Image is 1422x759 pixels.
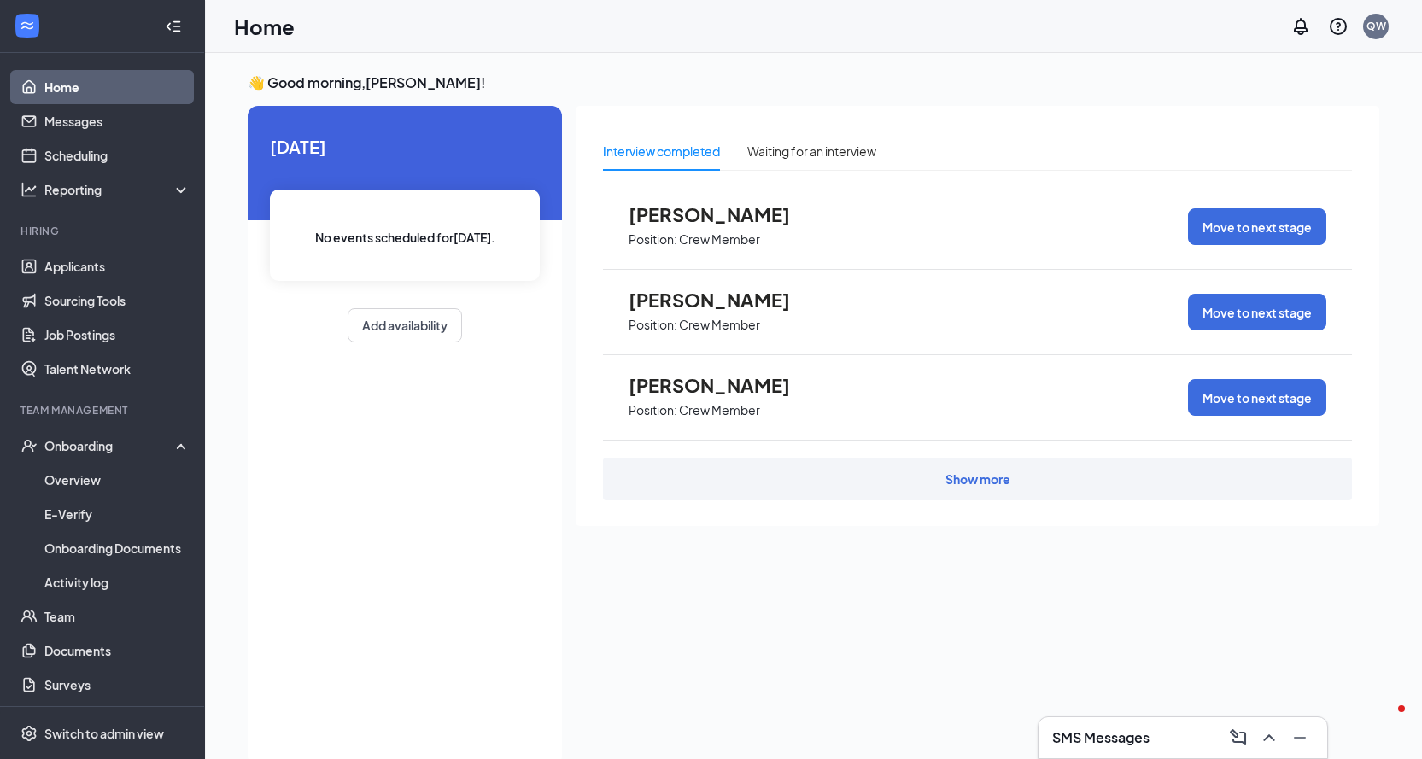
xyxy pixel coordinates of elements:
button: ComposeMessage [1225,724,1252,751]
svg: WorkstreamLogo [19,17,36,34]
h1: Home [234,12,295,41]
h3: 👋 Good morning, [PERSON_NAME] ! [248,73,1379,92]
p: Crew Member [679,231,760,248]
div: Reporting [44,181,191,198]
p: Position: [629,317,677,333]
svg: UserCheck [20,437,38,454]
div: Hiring [20,224,187,238]
a: Surveys [44,668,190,702]
span: [DATE] [270,133,540,160]
span: [PERSON_NAME] [629,203,816,225]
iframe: Intercom live chat [1364,701,1405,742]
svg: Collapse [165,18,182,35]
button: ChevronUp [1255,724,1283,751]
svg: Minimize [1290,727,1310,748]
a: Activity log [44,565,190,599]
a: Talent Network [44,352,190,386]
svg: Analysis [20,181,38,198]
a: E-Verify [44,497,190,531]
button: Add availability [348,308,462,342]
button: Move to next stage [1188,379,1326,416]
div: QW [1366,19,1386,33]
a: Job Postings [44,318,190,352]
span: [PERSON_NAME] [629,289,816,311]
a: Messages [44,104,190,138]
a: Overview [44,463,190,497]
div: Show more [945,470,1010,488]
svg: Settings [20,725,38,742]
h3: SMS Messages [1052,728,1150,747]
span: [PERSON_NAME] [629,374,816,396]
button: Minimize [1286,724,1314,751]
p: Crew Member [679,402,760,418]
a: Scheduling [44,138,190,172]
a: Applicants [44,249,190,283]
button: Move to next stage [1188,208,1326,245]
div: Interview completed [603,142,720,161]
div: Switch to admin view [44,725,164,742]
p: Position: [629,231,677,248]
p: Crew Member [679,317,760,333]
div: Team Management [20,403,187,417]
p: Position: [629,402,677,418]
svg: Notifications [1290,16,1311,37]
svg: ChevronUp [1259,727,1279,748]
svg: QuestionInfo [1328,16,1349,37]
button: Move to next stage [1188,294,1326,330]
svg: ComposeMessage [1228,727,1249,748]
span: No events scheduled for [DATE] . [315,228,495,247]
div: Onboarding [44,437,176,454]
a: Onboarding Documents [44,531,190,565]
a: Home [44,70,190,104]
a: Sourcing Tools [44,283,190,318]
div: Waiting for an interview [747,142,876,161]
a: Team [44,599,190,633]
a: Documents [44,633,190,668]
